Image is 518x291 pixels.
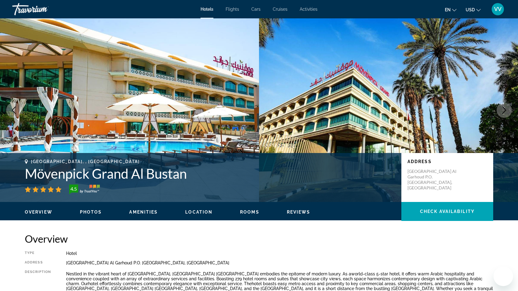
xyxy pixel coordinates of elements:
ya-tr-span: [GEOGRAPHIC_DATA], , [GEOGRAPHIC_DATA] [31,159,140,164]
button: Rooms [240,209,259,215]
ya-tr-span: Overview [25,233,68,245]
ya-tr-span: Rooms [240,210,259,215]
button: Overview [25,209,52,215]
button: Check Availability [401,202,493,221]
ya-tr-span: ting 279 hotel rooms and suites that showcase city views, each space harmonizes contemporary desi... [66,276,482,286]
ya-tr-span: Reviews [287,210,310,215]
ya-tr-span: hotel effortlessly combines contemporary elegance with exceptional service. The [88,281,252,286]
button: Next image [497,103,512,118]
ya-tr-span: Hotel [66,251,77,256]
ya-tr-span: hotel boasts easy metro access and proximity to key commercial areas, shopping centers, and attra... [66,281,473,291]
button: Previous image [6,103,21,118]
div: 4.5 [67,185,80,192]
button: Amenities [129,209,158,215]
ya-tr-span: Overview [25,210,52,215]
ya-tr-span: [GEOGRAPHIC_DATA] Al Garhoud P.O. [GEOGRAPHIC_DATA], [GEOGRAPHIC_DATA] [66,260,229,265]
a: Cars [251,7,261,12]
button: Photos [80,209,102,215]
ya-tr-span: world-class 5-star hotel, it offers warm Arabic hospitality and convenience coupled with an array... [66,271,474,281]
button: Change language [445,5,456,14]
ya-tr-span: Location [185,210,212,215]
ya-tr-span: Photos [80,210,102,215]
button: Change currency [466,5,481,14]
ya-tr-span: USD [466,7,475,12]
a: Travorium [12,1,73,17]
ya-tr-span: Mövenpick Grand Al Bustan [25,166,187,181]
iframe: Кнопка запуска окна обмена сообщениями [494,267,513,286]
ya-tr-span: Address [25,260,43,264]
button: User Menu [490,3,506,16]
ya-tr-span: [GEOGRAPHIC_DATA] Al Garhoud P.O. [GEOGRAPHIC_DATA], [GEOGRAPHIC_DATA] [407,169,456,190]
a: Activities [300,7,317,12]
button: Location [185,209,212,215]
a: Flights [226,7,239,12]
ya-tr-span: Check Availability [420,209,475,214]
ya-tr-span: Address [407,159,432,164]
ya-tr-span: Description [25,270,51,274]
ya-tr-span: Type [25,251,35,255]
ya-tr-span: en [445,7,451,12]
button: Reviews [287,209,310,215]
a: Hotels [201,7,213,12]
ya-tr-span: Amenities [129,210,158,215]
ya-tr-span: Nestled in the vibrant heart of [GEOGRAPHIC_DATA], [GEOGRAPHIC_DATA] [GEOGRAPHIC_DATA] embodies t... [66,271,351,276]
img: trustyou-badge-hor.svg [69,185,100,194]
a: Cruises [273,7,287,12]
ya-tr-span: VV [494,6,501,12]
